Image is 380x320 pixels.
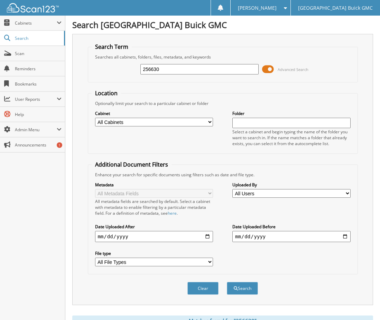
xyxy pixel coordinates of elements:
[95,182,213,188] label: Metadata
[95,231,213,242] input: start
[72,19,373,30] h1: Search [GEOGRAPHIC_DATA] Buick GMC
[232,110,351,116] label: Folder
[95,110,213,116] label: Cabinet
[92,172,354,178] div: Enhance your search for specific documents using filters such as date and file type.
[92,100,354,106] div: Optionally limit your search to a particular cabinet or folder
[92,54,354,60] div: Searches all cabinets, folders, files, metadata, and keywords
[15,112,62,117] span: Help
[15,127,57,133] span: Admin Menu
[92,161,172,168] legend: Additional Document Filters
[95,198,213,216] div: All metadata fields are searched by default. Select a cabinet with metadata to enable filtering b...
[232,224,351,230] label: Date Uploaded Before
[227,282,258,295] button: Search
[15,35,61,41] span: Search
[15,142,62,148] span: Announcements
[15,96,57,102] span: User Reports
[187,282,219,295] button: Clear
[95,224,213,230] label: Date Uploaded After
[15,51,62,56] span: Scan
[95,250,213,256] label: File type
[15,81,62,87] span: Bookmarks
[168,210,177,216] a: here
[232,129,351,146] div: Select a cabinet and begin typing the name of the folder you want to search in. If the name match...
[278,67,308,72] span: Advanced Search
[57,142,62,148] div: 1
[298,6,373,10] span: [GEOGRAPHIC_DATA] Buick GMC
[232,231,351,242] input: end
[238,6,277,10] span: [PERSON_NAME]
[92,43,132,51] legend: Search Term
[232,182,351,188] label: Uploaded By
[92,89,121,97] legend: Location
[15,66,62,72] span: Reminders
[7,3,59,12] img: scan123-logo-white.svg
[15,20,57,26] span: Cabinets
